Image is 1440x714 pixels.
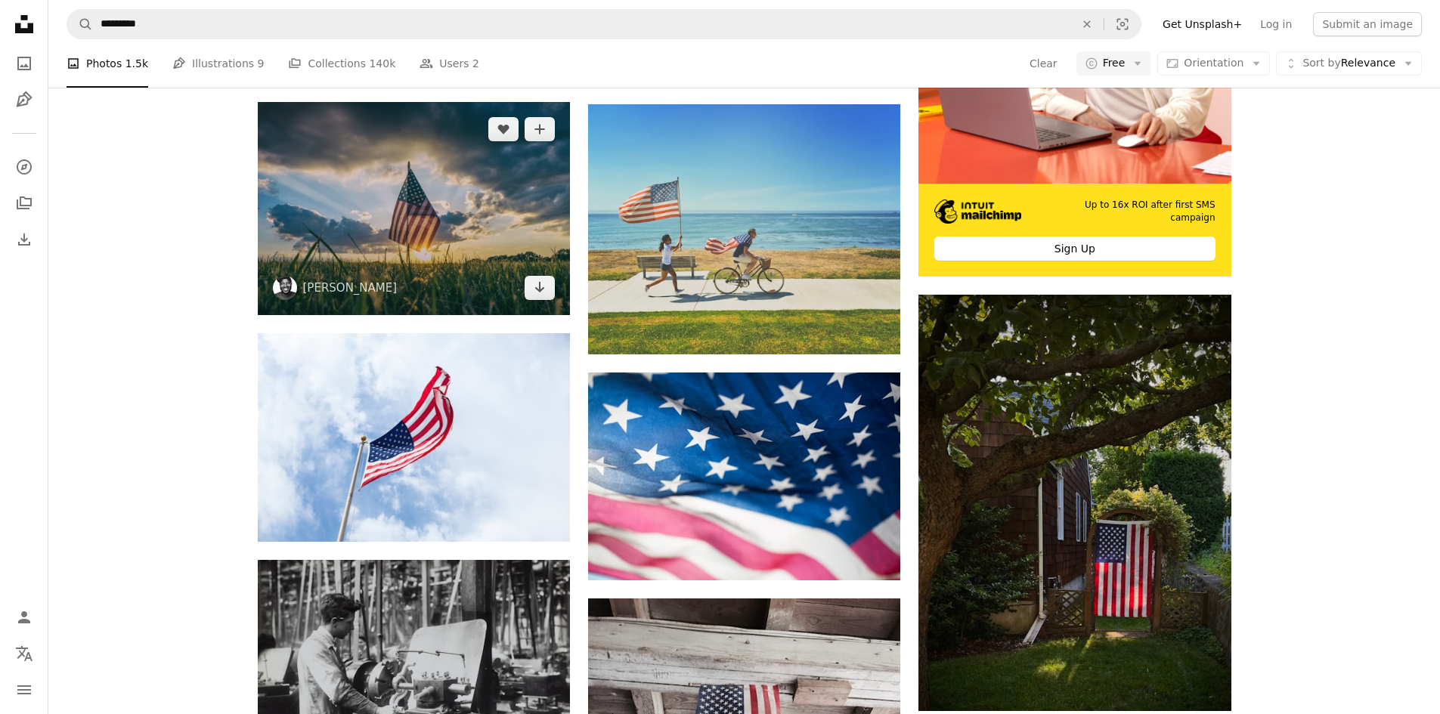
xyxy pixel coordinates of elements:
[525,117,555,141] button: Add to Collection
[258,55,265,72] span: 9
[369,55,395,72] span: 140k
[258,202,570,215] a: flag of USA on grass field
[1154,12,1251,36] a: Get Unsplash+
[9,152,39,182] a: Explore
[1251,12,1301,36] a: Log in
[1302,56,1395,71] span: Relevance
[303,280,398,295] a: [PERSON_NAME]
[1103,56,1126,71] span: Free
[472,55,479,72] span: 2
[588,469,900,483] a: U.S.A. flag
[9,675,39,705] button: Menu
[1104,10,1141,39] button: Visual search
[525,276,555,300] a: Download
[67,10,93,39] button: Search Unsplash
[258,654,570,667] a: man standing infront of mechanical machine
[1313,12,1422,36] button: Submit an image
[258,102,570,315] img: flag of USA on grass field
[9,188,39,218] a: Collections
[258,333,570,541] img: flag of USA with flag pole
[67,9,1141,39] form: Find visuals sitewide
[1302,57,1340,69] span: Sort by
[588,104,900,354] img: man riding bike and woman running holding flag of USA
[258,430,570,444] a: flag of USA with flag pole
[1157,51,1270,76] button: Orientation
[420,39,479,88] a: Users 2
[918,496,1231,509] a: a small wooden house with a flag from a tree
[9,224,39,255] a: Download History
[273,276,297,300] img: Go to Aaron Burden's profile
[934,199,1021,224] img: file-1690386555781-336d1949dad1image
[588,222,900,236] a: man riding bike and woman running holding flag of USA
[1070,10,1104,39] button: Clear
[1276,51,1422,76] button: Sort byRelevance
[172,39,264,88] a: Illustrations 9
[288,39,395,88] a: Collections 140k
[1043,199,1215,224] span: Up to 16x ROI after first SMS campaign
[1076,51,1152,76] button: Free
[9,638,39,669] button: Language
[934,236,1215,261] div: Sign Up
[1029,51,1058,76] button: Clear
[588,372,900,580] img: U.S.A. flag
[918,295,1231,711] img: a small wooden house with a flag from a tree
[9,9,39,42] a: Home — Unsplash
[9,602,39,632] a: Log in / Sign up
[9,85,39,115] a: Illustrations
[1184,57,1243,69] span: Orientation
[9,48,39,79] a: Photos
[488,117,519,141] button: Like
